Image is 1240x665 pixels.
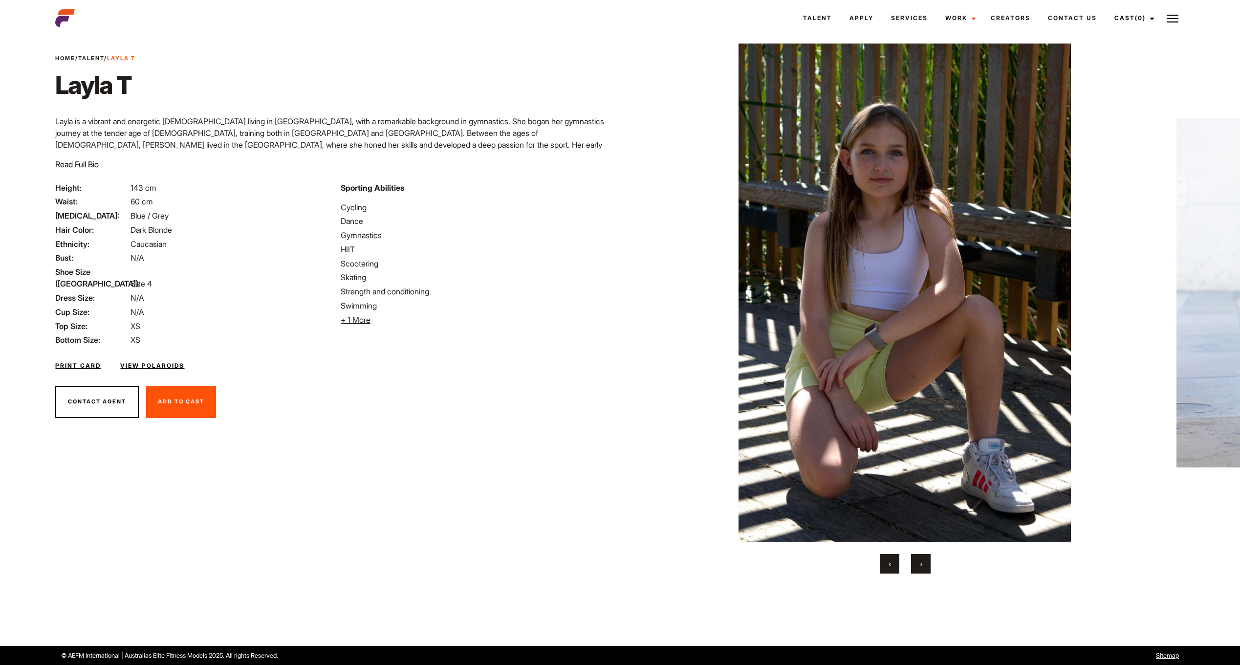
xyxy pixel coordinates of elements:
[341,201,614,213] li: Cycling
[55,361,101,370] a: Print Card
[55,386,139,418] button: Contact Agent
[55,334,129,346] span: Bottom Size:
[55,320,129,332] span: Top Size:
[78,55,104,62] a: Talent
[1039,5,1106,31] a: Contact Us
[55,292,129,304] span: Dress Size:
[61,651,709,660] p: © AEFM International | Australias Elite Fitness Models 2025. All rights Reserved.
[55,182,129,194] span: Height:
[841,5,882,31] a: Apply
[1106,5,1160,31] a: Cast(0)
[794,5,841,31] a: Talent
[55,158,99,170] button: Read Full Bio
[341,244,614,255] li: HIIT
[131,321,140,331] span: XS
[920,559,922,569] span: Next
[107,55,135,62] strong: Layla T
[341,215,614,227] li: Dance
[55,224,129,236] span: Hair Color:
[131,307,144,317] span: N/A
[982,5,1039,31] a: Creators
[341,286,614,297] li: Strength and conditioning
[55,252,129,264] span: Bust:
[131,211,169,221] span: Blue / Grey
[131,335,140,345] span: XS
[55,55,75,62] a: Home
[131,239,167,249] span: Caucasian
[341,183,404,193] strong: Sporting Abilities
[55,54,135,63] span: / /
[131,253,144,263] span: N/A
[131,183,156,193] span: 143 cm
[55,266,129,289] span: Shoe Size ([GEOGRAPHIC_DATA]):
[146,386,216,418] button: Add To Cast
[131,279,152,288] span: Size 4
[158,398,204,405] span: Add To Cast
[55,210,129,222] span: [MEDICAL_DATA]:
[1156,652,1179,659] a: Sitemap
[643,44,1167,542] img: image5 2
[341,229,614,241] li: Gymnastics
[55,115,614,162] p: Layla is a vibrant and energetic [DEMOGRAPHIC_DATA] living in [GEOGRAPHIC_DATA], with a remarkabl...
[341,315,370,325] span: + 1 More
[131,225,172,235] span: Dark Blonde
[55,238,129,250] span: Ethnicity:
[131,293,144,303] span: N/A
[55,8,75,28] img: cropped-aefm-brand-fav-22-square.png
[120,361,184,370] a: View Polaroids
[341,258,614,269] li: Scootering
[1167,13,1178,24] img: Burger icon
[889,559,891,569] span: Previous
[882,5,936,31] a: Services
[936,5,982,31] a: Work
[341,300,614,311] li: Swimming
[55,196,129,207] span: Waist:
[55,159,99,169] span: Read Full Bio
[1135,14,1146,22] span: (0)
[55,306,129,318] span: Cup Size:
[131,197,153,206] span: 60 cm
[341,271,614,283] li: Skating
[55,70,135,100] h1: Layla T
